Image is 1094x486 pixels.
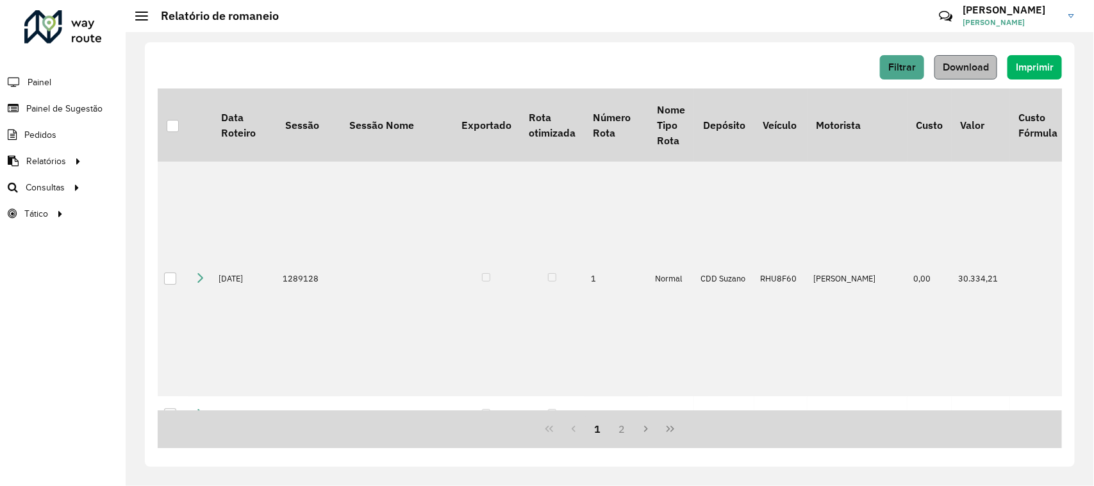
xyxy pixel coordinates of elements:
[808,88,908,162] th: Motorista
[584,396,649,433] td: 2
[649,162,694,396] td: Normal
[934,55,997,80] button: Download
[658,417,683,441] button: Last Page
[1016,62,1054,72] span: Imprimir
[952,162,1010,396] td: 30.334,21
[212,162,276,396] td: [DATE]
[586,417,610,441] button: 1
[634,417,658,441] button: Next Page
[952,88,1010,162] th: Valor
[1007,55,1062,80] button: Imprimir
[649,396,694,433] td: Normal
[888,62,916,72] span: Filtrar
[1010,88,1066,162] th: Custo Fórmula
[24,207,48,221] span: Tático
[212,396,276,433] td: [DATE]
[212,88,276,162] th: Data Roteiro
[148,9,279,23] h2: Relatório de romaneio
[952,396,1010,433] td: 34.462,85
[610,417,634,441] button: 2
[754,396,808,433] td: GCL5F29
[908,162,952,396] td: 0,00
[754,88,808,162] th: Veículo
[584,162,649,396] td: 1
[808,396,908,433] td: [PERSON_NAME]
[26,155,66,168] span: Relatórios
[276,88,340,162] th: Sessão
[26,181,65,194] span: Consultas
[649,88,694,162] th: Nome Tipo Rota
[584,88,649,162] th: Número Rota
[963,4,1059,16] h3: [PERSON_NAME]
[908,88,952,162] th: Custo
[340,88,452,162] th: Sessão Nome
[276,162,340,396] td: 1289128
[932,3,959,30] a: Contato Rápido
[754,162,808,396] td: RHU8F60
[24,128,56,142] span: Pedidos
[943,62,989,72] span: Download
[808,162,908,396] td: [PERSON_NAME]
[880,55,924,80] button: Filtrar
[520,88,584,162] th: Rota otimizada
[694,162,754,396] td: CDD Suzano
[276,396,340,433] td: 1289128
[694,396,754,433] td: CDD Suzano
[28,76,51,89] span: Painel
[694,88,754,162] th: Depósito
[452,88,520,162] th: Exportado
[26,102,103,115] span: Painel de Sugestão
[908,396,952,433] td: 0,00
[963,17,1059,28] span: [PERSON_NAME]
